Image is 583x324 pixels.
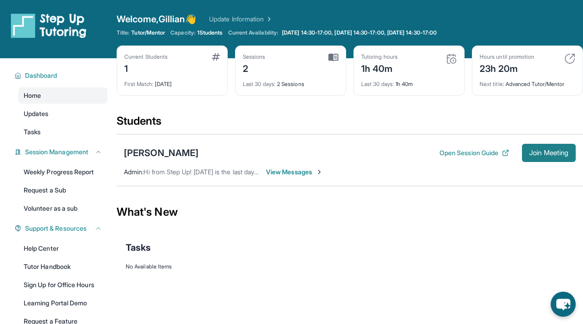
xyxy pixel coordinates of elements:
[117,29,129,36] span: Title:
[126,263,574,270] div: No Available Items
[446,53,457,64] img: card
[480,81,504,87] span: Next title :
[21,71,102,80] button: Dashboard
[197,29,223,36] span: 1 Students
[361,53,398,61] div: Tutoring hours
[131,29,165,36] span: Tutor/Mentor
[117,192,583,232] div: What's New
[170,29,195,36] span: Capacity:
[328,53,338,61] img: card
[21,224,102,233] button: Support & Resources
[480,75,575,88] div: Advanced Tutor/Mentor
[480,53,534,61] div: Hours until promotion
[25,71,57,80] span: Dashboard
[18,240,107,257] a: Help Center
[480,61,534,75] div: 23h 20m
[18,182,107,198] a: Request a Sub
[551,292,576,317] button: chat-button
[264,15,273,24] img: Chevron Right
[124,168,143,176] span: Admin :
[280,29,439,36] a: [DATE] 14:30-17:00, [DATE] 14:30-17:00, [DATE] 14:30-17:00
[18,106,107,122] a: Updates
[18,164,107,180] a: Weekly Progress Report
[18,295,107,311] a: Learning Portal Demo
[117,114,583,134] div: Students
[266,167,323,177] span: View Messages
[316,168,323,176] img: Chevron-Right
[21,147,102,157] button: Session Management
[124,147,199,159] div: [PERSON_NAME]
[282,29,437,36] span: [DATE] 14:30-17:00, [DATE] 14:30-17:00, [DATE] 14:30-17:00
[522,144,576,162] button: Join Meeting
[18,258,107,275] a: Tutor Handbook
[361,61,398,75] div: 1h 40m
[440,148,509,157] button: Open Session Guide
[243,61,266,75] div: 2
[18,277,107,293] a: Sign Up for Office Hours
[25,147,88,157] span: Session Management
[564,53,575,64] img: card
[25,224,87,233] span: Support & Resources
[126,241,151,254] span: Tasks
[18,200,107,217] a: Volunteer as a sub
[209,15,273,24] a: Update Information
[228,29,278,36] span: Current Availability:
[243,81,276,87] span: Last 30 days :
[124,61,168,75] div: 1
[361,75,457,88] div: 1h 40m
[243,75,338,88] div: 2 Sessions
[124,81,153,87] span: First Match :
[24,127,41,137] span: Tasks
[24,91,41,100] span: Home
[361,81,394,87] span: Last 30 days :
[212,53,220,61] img: card
[18,87,107,104] a: Home
[18,124,107,140] a: Tasks
[11,13,87,38] img: logo
[529,150,568,156] span: Join Meeting
[24,109,49,118] span: Updates
[124,53,168,61] div: Current Students
[117,13,196,25] span: Welcome, Gillian 👋
[243,53,266,61] div: Sessions
[124,75,220,88] div: [DATE]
